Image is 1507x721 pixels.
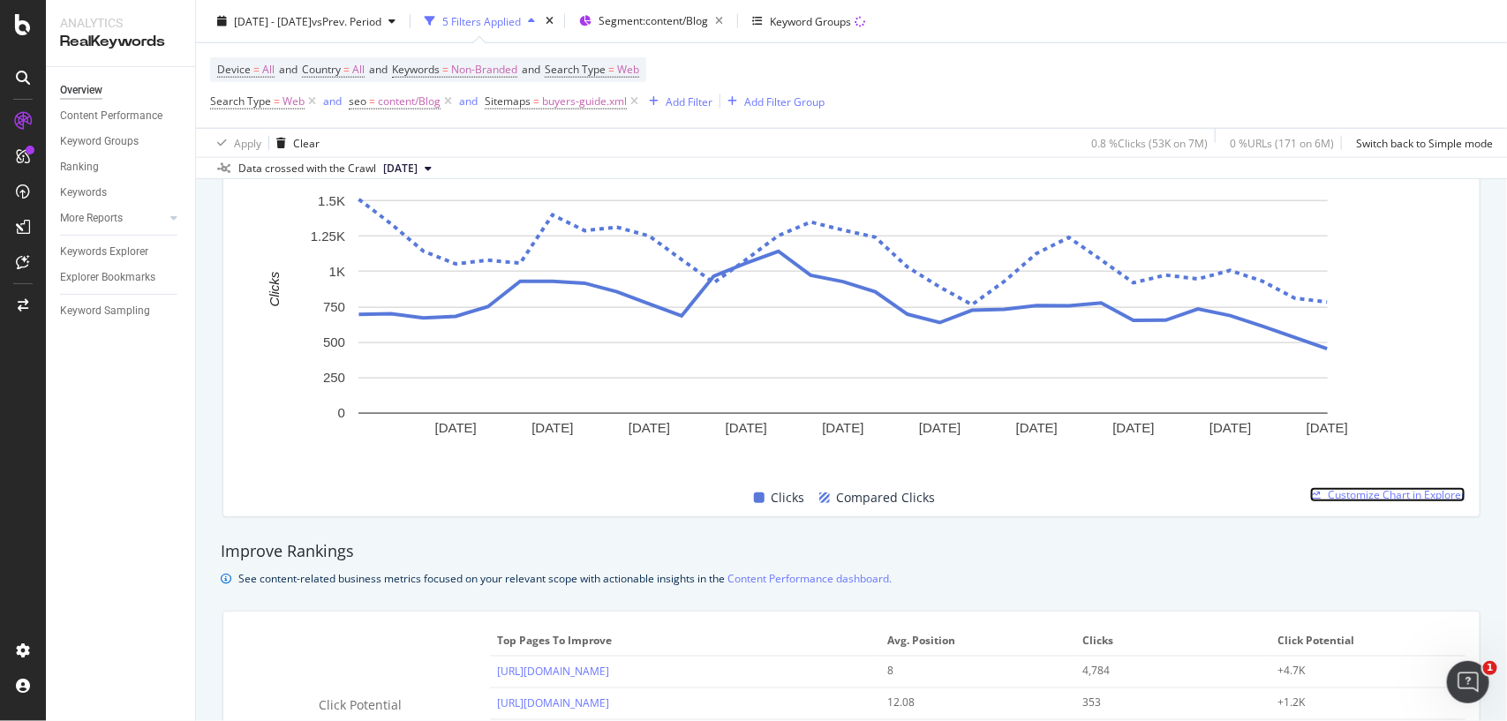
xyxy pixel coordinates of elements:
text: 1.5K [318,193,345,208]
span: Top pages to improve [497,633,869,649]
text: 750 [323,299,345,314]
span: Clicks [1082,633,1259,649]
div: Keyword Sampling [60,302,150,320]
div: Overview [60,81,102,100]
a: More Reports [60,209,165,228]
text: [DATE] [726,420,767,435]
text: [DATE] [822,420,863,435]
span: Web [283,89,305,114]
div: 8 [887,664,1050,680]
span: All [262,57,275,82]
a: Customize Chart in Explorer [1310,487,1466,502]
button: Keyword Groups [745,7,872,35]
span: Clicks [772,487,805,508]
span: = [533,94,539,109]
a: [URL][DOMAIN_NAME] [497,696,609,711]
div: +4.7K [1277,664,1440,680]
button: Segment:content/Blog [572,7,730,35]
div: 0.8 % Clicks ( 53K on 7M ) [1091,135,1208,150]
div: Keywords [60,184,107,202]
span: = [608,62,614,77]
div: Ranking [60,158,99,176]
div: Add Filter Group [744,94,825,109]
a: Overview [60,81,183,100]
div: info banner [221,569,1482,588]
span: Compared Clicks [837,487,936,508]
text: [DATE] [531,420,573,435]
button: Clear [269,129,320,157]
text: [DATE] [629,420,670,435]
button: Apply [210,129,261,157]
text: [DATE] [1307,420,1348,435]
span: 1 [1483,661,1497,675]
span: Device [217,62,251,77]
a: Keywords Explorer [60,243,183,261]
span: and [522,62,540,77]
button: Add Filter [642,91,712,112]
a: [URL][DOMAIN_NAME] [497,665,609,680]
span: Non-Branded [451,57,517,82]
span: Country [302,62,341,77]
div: and [459,94,478,109]
span: vs Prev. Period [312,13,381,28]
span: = [274,94,280,109]
text: 1K [329,264,345,279]
iframe: Intercom live chat [1447,661,1489,703]
div: Apply [234,135,261,150]
text: [DATE] [435,420,477,435]
div: +1.2K [1277,695,1440,711]
span: and [369,62,388,77]
text: [DATE] [1112,420,1154,435]
button: Switch back to Simple mode [1349,129,1493,157]
div: Analytics [60,14,181,32]
div: Improve Rankings [221,540,1482,563]
div: Switch back to Simple mode [1356,135,1493,150]
button: [DATE] [376,158,439,179]
button: Add Filter Group [720,91,825,112]
span: Keywords [392,62,440,77]
span: content/Blog [378,89,441,114]
div: Add Filter [666,94,712,109]
a: Keywords [60,184,183,202]
a: Explorer Bookmarks [60,268,183,287]
div: 12.08 [887,695,1050,711]
text: 1.25K [311,229,345,244]
span: Segment: content/Blog [599,13,708,28]
div: More Reports [60,209,123,228]
span: = [253,62,260,77]
a: Keyword Groups [60,132,183,151]
div: Keyword Groups [770,13,851,28]
span: and [279,62,298,77]
div: See content-related business metrics focused on your relevant scope with actionable insights in the [238,569,892,588]
span: Search Type [545,62,606,77]
svg: A chart. [237,156,1449,467]
a: Ranking [60,158,183,176]
span: Click Potential [1277,633,1454,649]
text: [DATE] [1209,420,1251,435]
div: Clear [293,135,320,150]
span: Web [617,57,639,82]
div: and [323,94,342,109]
div: 4,784 [1082,664,1245,680]
a: Keyword Sampling [60,302,183,320]
a: Content Performance dashboard. [727,569,892,588]
span: Sitemaps [485,94,531,109]
div: 0 % URLs ( 171 on 6M ) [1230,135,1334,150]
div: times [542,12,557,30]
text: 0 [338,405,345,420]
div: Keyword Groups [60,132,139,151]
div: Keywords Explorer [60,243,148,261]
text: 500 [323,334,345,349]
span: Click Potential [319,696,402,713]
button: and [459,93,478,109]
span: [DATE] - [DATE] [234,13,312,28]
div: Content Performance [60,107,162,125]
div: RealKeywords [60,32,181,52]
span: 2024 Oct. 7th [383,161,418,176]
div: Data crossed with the Crawl [238,161,376,176]
text: [DATE] [919,420,961,435]
span: = [369,94,375,109]
div: Explorer Bookmarks [60,268,155,287]
span: = [343,62,350,77]
span: Customize Chart in Explorer [1328,487,1466,502]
